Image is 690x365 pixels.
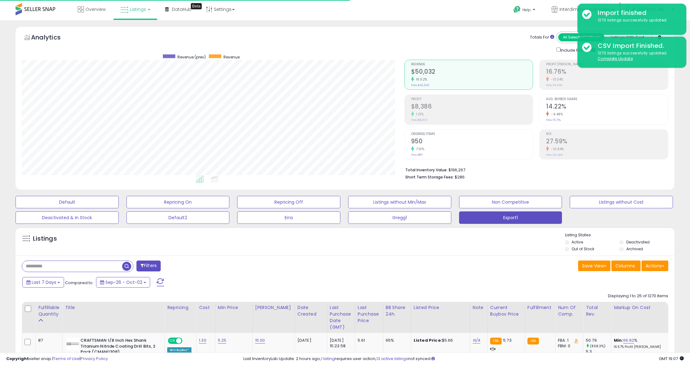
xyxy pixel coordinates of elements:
[330,338,350,349] div: [DATE] 15:23:58
[22,277,64,288] button: Last 7 Days
[642,261,668,271] button: Actions
[626,246,643,252] label: Archived
[611,261,641,271] button: Columns
[191,3,202,9] div: Tooltip anchor
[490,304,522,317] div: Current Buybox Price
[558,338,578,343] div: FBA: 1
[552,46,603,53] div: Include Returns
[659,356,684,362] span: 2025-10-10 19:07 GMT
[546,118,561,122] small: Prev: 15.71%
[586,338,611,343] div: 50.79
[297,338,322,343] div: [DATE]
[65,304,162,311] div: Title
[414,147,425,151] small: 7.10%
[6,356,108,362] div: seller snap | |
[572,239,583,245] label: Active
[527,338,539,344] small: FBA
[513,6,521,13] i: Get Help
[237,211,340,224] button: Erra
[85,6,106,12] span: Overview
[80,338,156,357] b: CRAFTSMAN 1/8 Inch Hex Shank Titanium Nitride Coating Drill Bits, 2 Pack (CMAM1308)
[38,338,57,343] div: 87
[508,1,541,20] a: Help
[414,338,465,343] div: $5.66
[411,63,533,66] span: Revenue
[405,166,664,173] li: $196,267
[33,234,57,243] h5: Listings
[411,83,430,87] small: Prev: $42,940
[38,304,60,317] div: Fulfillable Quantity
[586,304,609,317] div: Total Rev.
[546,98,668,101] span: Avg. Buybox Share
[546,138,668,146] h2: 27.59%
[455,174,465,180] span: $286
[96,277,150,288] button: Sep-26 - Oct-02
[136,261,161,271] button: Filters
[255,304,292,311] div: [PERSON_NAME]
[172,6,191,12] span: DataHub
[321,356,335,362] a: 1 listing
[255,337,265,344] a: 15.00
[65,280,94,286] span: Compared to:
[614,345,665,349] p: 16.57% Profit [PERSON_NAME]
[376,356,408,362] a: 13 active listings
[386,338,406,343] div: 65%
[593,17,682,23] div: 1270 listings successfully updated.
[32,279,56,285] span: Last 7 Days
[473,337,480,344] a: N/A
[167,304,194,311] div: Repricing
[572,246,594,252] label: Out of Stock
[626,239,650,245] label: Deactivated
[546,153,563,157] small: Prev: 34.42%
[414,112,424,117] small: 1.01%
[105,279,142,285] span: Sep-26 - Oct-02
[615,263,635,269] span: Columns
[411,103,533,111] h2: $8,386
[614,337,623,343] b: Min:
[168,338,176,344] span: ON
[459,211,562,224] button: Export1
[570,196,673,208] button: Listings without Cost
[405,174,454,180] b: Short Term Storage Fees:
[414,77,427,82] small: 16.52%
[546,132,668,136] span: ROI
[411,98,533,101] span: Profit
[549,77,563,82] small: -13.34%
[558,304,581,317] div: Num of Comp.
[411,68,533,76] h2: $50,032
[223,54,240,60] span: Revenue
[218,337,227,344] a: 5.25
[386,304,408,317] div: BB Share 24h.
[527,304,553,311] div: Fulfillment
[358,338,378,343] div: 5.61
[522,7,531,12] span: Help
[565,232,675,238] p: Listing States:
[411,153,423,157] small: Prev: 887
[126,196,230,208] button: Repricing On
[593,41,682,50] div: CSV Import Finished.
[237,196,340,208] button: Repricing Off
[614,304,668,311] div: Markup on Cost
[297,304,324,317] div: Date Created
[411,118,427,122] small: Prev: $8,303
[546,63,668,66] span: Profit [PERSON_NAME]
[199,337,206,344] a: 1.30
[503,337,512,343] span: 5.73
[614,338,665,349] div: %
[411,138,533,146] h2: 950
[546,83,562,87] small: Prev: 19.34%
[598,56,633,61] u: Complete Update
[414,304,467,311] div: Listed Price
[459,196,562,208] button: Non Competitive
[67,338,79,350] img: 31F+BqYsl3L._SL40_.jpg
[611,302,670,333] th: The percentage added to the cost of goods (COGS) that forms the calculator for Min & Max prices.
[549,112,563,117] small: -9.48%
[348,211,451,224] button: Gregg1
[549,147,564,151] small: -19.84%
[593,50,682,62] div: 1270 listings successfully updated.
[558,343,578,349] div: FBM: 0
[53,356,80,362] a: Terms of Use
[243,356,684,362] div: Last InventoryLab Update: 2 hours ago, requires user action, not synced.
[330,304,352,330] div: Last Purchase Date (GMT)
[16,196,119,208] button: Default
